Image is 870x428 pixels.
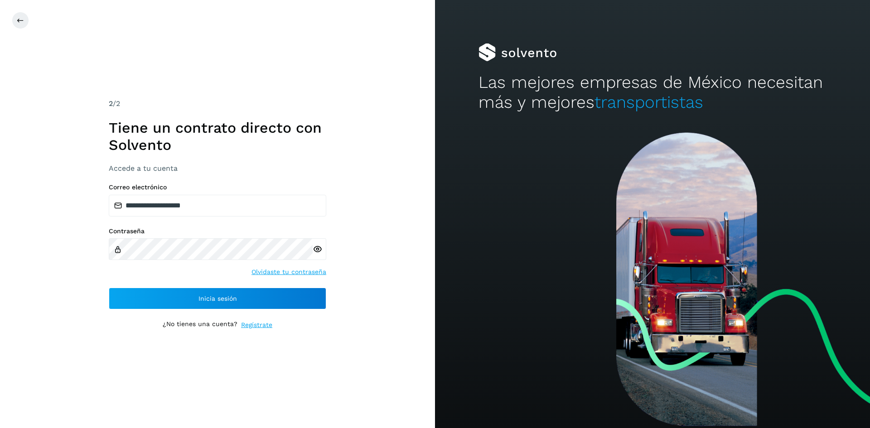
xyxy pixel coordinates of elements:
[163,320,237,330] p: ¿No tienes una cuenta?
[241,320,272,330] a: Regístrate
[109,98,326,109] div: /2
[109,227,326,235] label: Contraseña
[251,267,326,277] a: Olvidaste tu contraseña
[594,92,703,112] span: transportistas
[109,183,326,191] label: Correo electrónico
[109,164,326,173] h3: Accede a tu cuenta
[478,72,826,113] h2: Las mejores empresas de México necesitan más y mejores
[109,288,326,309] button: Inicia sesión
[109,99,113,108] span: 2
[109,119,326,154] h1: Tiene un contrato directo con Solvento
[198,295,237,302] span: Inicia sesión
